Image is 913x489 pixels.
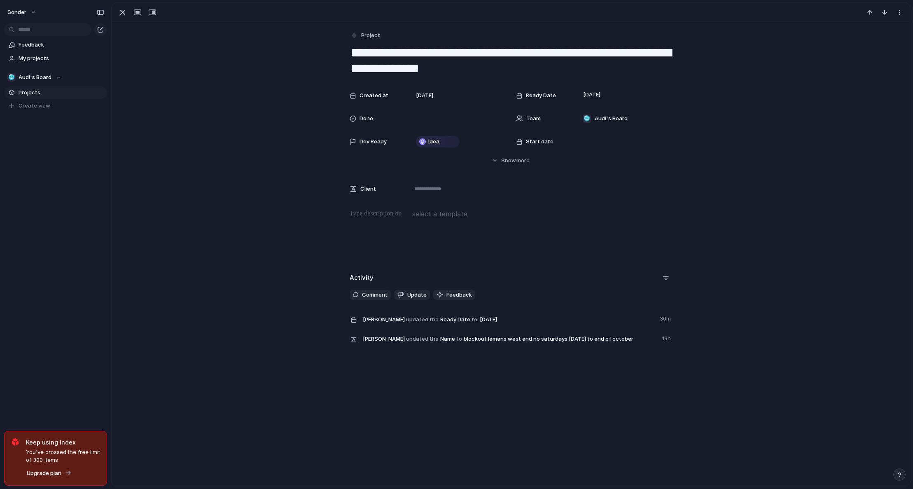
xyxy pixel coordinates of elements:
[478,315,500,325] span: [DATE]
[411,208,469,220] button: select a template
[350,273,374,283] h2: Activity
[583,115,591,123] div: 🥶
[526,91,556,100] span: Ready Date
[4,100,107,112] button: Create view
[4,87,107,99] a: Projects
[19,102,50,110] span: Create view
[363,316,405,324] span: [PERSON_NAME]
[416,91,433,100] span: [DATE]
[4,71,107,84] button: 🥶Audi's Board
[362,291,388,299] span: Comment
[19,89,104,97] span: Projects
[27,469,61,477] span: Upgrade plan
[360,91,388,100] span: Created at
[433,290,475,300] button: Feedback
[456,335,462,343] span: to
[526,138,553,146] span: Start date
[360,138,387,146] span: Dev Ready
[19,41,104,49] span: Feedback
[7,73,16,82] div: 🥶
[516,157,530,165] span: more
[595,115,628,123] span: Audi's Board
[26,448,100,464] span: You've crossed the free limit of 300 items
[361,31,380,40] span: Project
[26,438,100,447] span: Keep using Index
[24,468,74,479] button: Upgrade plan
[407,291,427,299] span: Update
[19,73,51,82] span: Audi's Board
[7,8,26,16] span: sonder
[412,209,467,219] span: select a template
[360,115,373,123] span: Done
[19,54,104,63] span: My projects
[446,291,472,299] span: Feedback
[363,333,657,344] span: Name blockout lemans west end no saturdays [DATE] to end of october
[350,290,391,300] button: Comment
[472,316,477,324] span: to
[363,313,655,325] span: Ready Date
[4,39,107,51] a: Feedback
[526,115,541,123] span: Team
[350,153,672,168] button: Showmore
[501,157,516,165] span: Show
[406,335,439,343] span: updated the
[581,90,603,100] span: [DATE]
[662,333,672,343] span: 19h
[428,138,439,146] span: Idea
[349,30,383,42] button: Project
[363,335,405,343] span: [PERSON_NAME]
[394,290,430,300] button: Update
[360,185,376,193] span: Client
[406,316,439,324] span: updated the
[4,6,41,19] button: sonder
[660,313,672,323] span: 30m
[4,52,107,65] a: My projects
